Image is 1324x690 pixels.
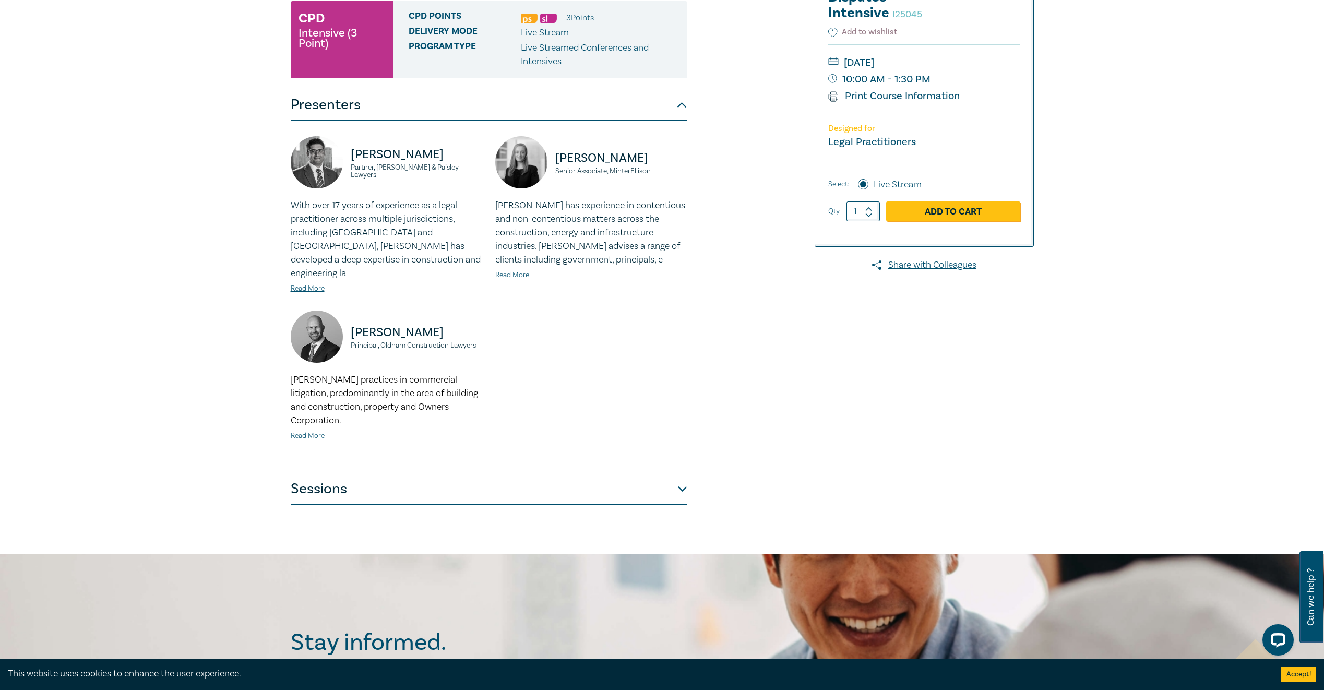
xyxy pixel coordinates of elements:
li: 3 Point s [566,11,594,25]
button: Add to wishlist [828,26,898,38]
span: Select: [828,179,849,190]
a: Print Course Information [828,89,960,103]
p: [PERSON_NAME] [351,324,483,341]
p: With over 17 years of experience as a legal practitioner across multiple jurisdictions, including... [291,199,483,280]
button: Accept cookies [1281,667,1316,682]
p: [PERSON_NAME] [351,146,483,163]
p: Designed for [828,124,1020,134]
a: Read More [291,284,325,293]
div: This website uses cookies to enhance the user experience. [8,667,1266,681]
p: Live Streamed Conferences and Intensives [521,41,679,68]
small: Principal, Oldham Construction Lawyers [351,342,483,349]
img: https://s3.ap-southeast-2.amazonaws.com/leo-cussen-store-production-content/Contacts/Isobel%20Car... [495,136,547,188]
small: Intensive (3 Point) [299,28,385,49]
small: Senior Associate, MinterEllison [555,168,687,175]
small: I25045 [892,8,922,20]
p: [PERSON_NAME] has experience in contentious and non-contentious matters across the construction, ... [495,199,687,267]
span: Can we help ? [1306,557,1316,637]
p: [PERSON_NAME] [555,150,687,166]
a: Share with Colleagues [815,258,1034,272]
a: Add to Cart [886,201,1020,221]
button: Sessions [291,473,687,505]
span: Delivery Mode [409,26,521,40]
small: Partner, [PERSON_NAME] & Paisley Lawyers [351,164,483,179]
iframe: LiveChat chat widget [1254,620,1298,664]
input: 1 [846,201,880,221]
a: Read More [291,431,325,441]
span: Live Stream [521,27,569,39]
img: https://s3.ap-southeast-2.amazonaws.com/leo-cussen-store-production-content/Contacts/Kerry%20Ioul... [291,136,343,188]
img: Professional Skills [521,14,538,23]
img: https://s3.ap-southeast-2.amazonaws.com/leo-cussen-store-production-content/Contacts/Daniel%20Old... [291,311,343,363]
small: 10:00 AM - 1:30 PM [828,71,1020,88]
span: [PERSON_NAME] practices in commercial litigation, predominantly in the area of building and const... [291,374,478,426]
img: Substantive Law [540,14,557,23]
h3: CPD [299,9,325,28]
small: Legal Practitioners [828,135,916,149]
h2: Stay informed. [291,629,537,656]
label: Live Stream [874,178,922,192]
label: Qty [828,206,840,217]
a: Read More [495,270,529,280]
small: [DATE] [828,54,1020,71]
span: Program type [409,41,521,68]
span: CPD Points [409,11,521,25]
button: Presenters [291,89,687,121]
